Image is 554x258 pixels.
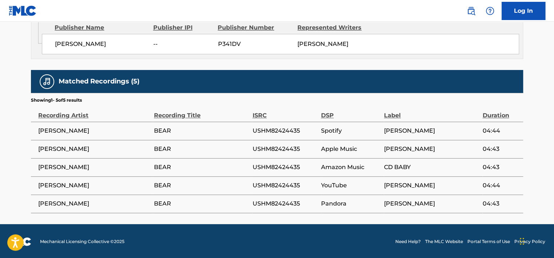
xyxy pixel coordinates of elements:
a: The MLC Website [425,238,463,245]
img: MLC Logo [9,5,37,16]
span: BEAR [154,199,249,208]
span: USHM82424435 [252,199,317,208]
span: USHM82424435 [252,181,317,190]
div: Help [483,4,497,18]
span: BEAR [154,163,249,172]
img: Matched Recordings [43,77,51,86]
div: Duration [482,103,519,120]
a: Portal Terms of Use [467,238,510,245]
span: Spotify [321,126,380,135]
span: -- [153,40,212,48]
span: 04:43 [482,163,519,172]
p: Showing 1 - 5 of 5 results [31,97,82,103]
div: Publisher Number [218,23,292,32]
span: Apple Music [321,145,380,153]
span: [PERSON_NAME] [38,145,150,153]
h5: Matched Recordings (5) [59,77,139,86]
iframe: Chat Widget [518,223,554,258]
div: Publisher Name [55,23,147,32]
div: টেনে আনুন [520,230,524,252]
span: USHM82424435 [252,126,317,135]
span: BEAR [154,181,249,190]
span: [PERSON_NAME] [384,126,479,135]
div: DSP [321,103,380,120]
div: Recording Title [154,103,249,120]
span: [PERSON_NAME] [55,40,148,48]
a: Privacy Policy [514,238,545,245]
span: 04:43 [482,199,519,208]
span: [PERSON_NAME] [384,145,479,153]
span: [PERSON_NAME] [297,40,348,47]
span: P341DV [218,40,292,48]
span: [PERSON_NAME] [38,163,150,172]
span: [PERSON_NAME] [384,199,479,208]
div: Recording Artist [38,103,150,120]
span: Pandora [321,199,380,208]
span: BEAR [154,145,249,153]
div: Publisher IPI [153,23,212,32]
span: 04:43 [482,145,519,153]
span: [PERSON_NAME] [38,199,150,208]
span: [PERSON_NAME] [38,126,150,135]
span: Mechanical Licensing Collective © 2025 [40,238,124,245]
span: 04:44 [482,126,519,135]
div: Label [384,103,479,120]
span: YouTube [321,181,380,190]
img: help [486,7,494,15]
span: Amazon Music [321,163,380,172]
a: Need Help? [395,238,421,245]
span: [PERSON_NAME] [38,181,150,190]
span: CD BABY [384,163,479,172]
span: USHM82424435 [252,163,317,172]
div: Represented Writers [297,23,372,32]
span: [PERSON_NAME] [384,181,479,190]
a: Public Search [464,4,478,18]
div: ISRC [252,103,317,120]
span: USHM82424435 [252,145,317,153]
span: 04:44 [482,181,519,190]
span: BEAR [154,126,249,135]
img: search [467,7,475,15]
div: চ্যাট উইজেট [518,223,554,258]
a: Log In [502,2,545,20]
